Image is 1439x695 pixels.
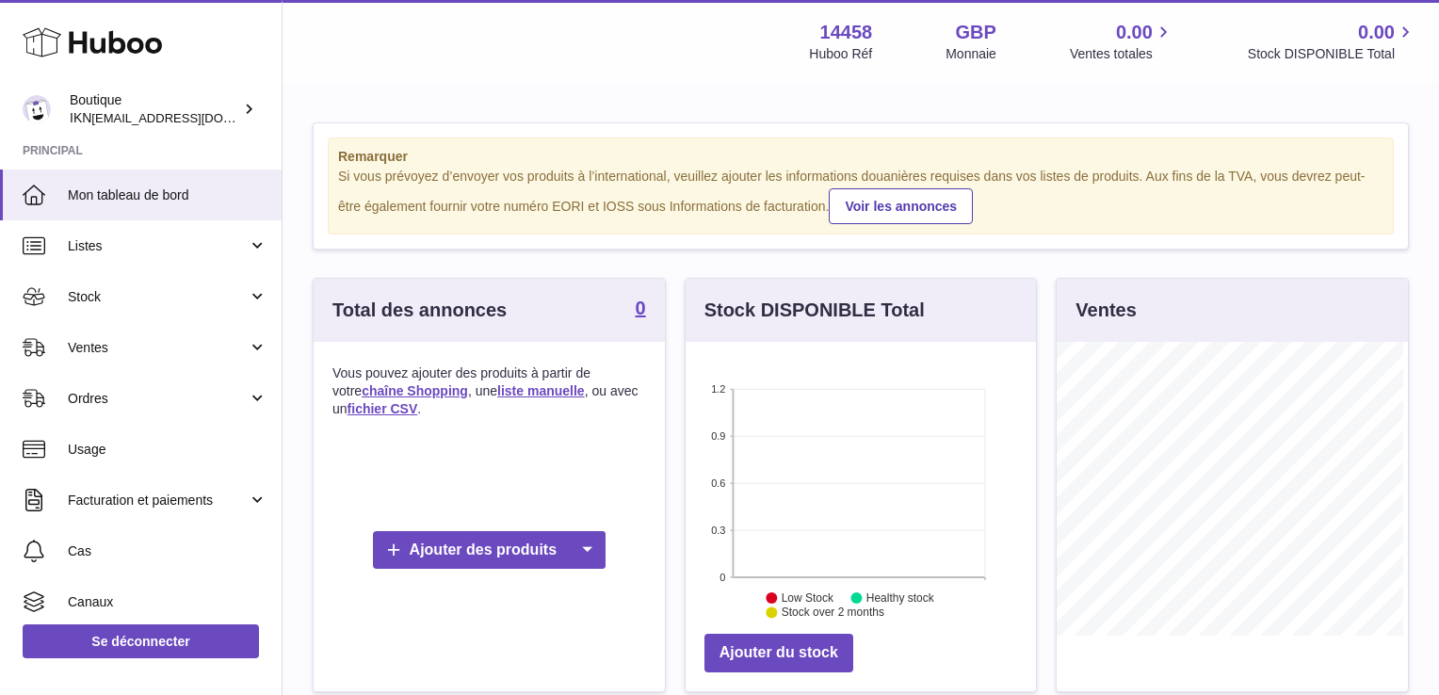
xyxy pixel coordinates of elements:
font: Ajouter des produits [410,541,557,558]
span: Cas [68,542,267,560]
a: 0 [636,299,646,321]
span: [EMAIL_ADDRESS][DOMAIN_NAME] [91,110,299,125]
img: fraki89@hotmail.com [23,95,51,123]
span: Stock [68,288,248,306]
p: Vous pouvez ajouter des produits à partir de votre , une , ou avec un . [332,364,646,418]
text: 0.3 [711,525,725,536]
span: Stock DISPONIBLE Total [1248,45,1416,63]
div: Monnaie [946,45,996,63]
a: Voir les annonces [829,188,973,224]
div: Boutique IKN [70,91,239,127]
span: Canaux [68,593,267,611]
a: chaîne Shopping [362,383,468,398]
text: 0.9 [711,430,725,442]
span: Facturation et paiements [68,492,248,509]
div: Huboo Réf [809,45,872,63]
strong: 0 [636,299,646,317]
a: liste manuelle [497,383,585,398]
h3: Stock DISPONIBLE Total [704,298,925,323]
span: 0.00 [1358,20,1395,45]
text: Low Stock [782,591,834,605]
span: Ventes totales [1070,45,1174,63]
a: Se déconnecter [23,624,259,658]
h3: Total des annonces [332,298,507,323]
text: Healthy stock [866,591,935,605]
a: Ajouter du stock [704,634,853,672]
strong: 14458 [820,20,873,45]
a: Ajouter des produits [373,531,606,570]
h3: Ventes [1075,298,1136,323]
span: Mon tableau de bord [68,186,267,204]
strong: Remarquer [338,148,1383,166]
span: Usage [68,441,267,459]
font: Si vous prévoyez d’envoyer vos produits à l’international, veuillez ajouter les informations doua... [338,169,1366,213]
text: 1.2 [711,383,725,395]
text: Stock over 2 months [782,606,884,620]
a: 0.00 Stock DISPONIBLE Total [1248,20,1416,63]
span: 0.00 [1116,20,1153,45]
a: fichier CSV [348,401,418,416]
span: Listes [68,237,248,255]
a: 0.00 Ventes totales [1070,20,1174,63]
span: Ordres [68,390,248,408]
text: 0.6 [711,477,725,489]
text: 0 [719,572,725,583]
span: Ventes [68,339,248,357]
strong: GBP [956,20,996,45]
